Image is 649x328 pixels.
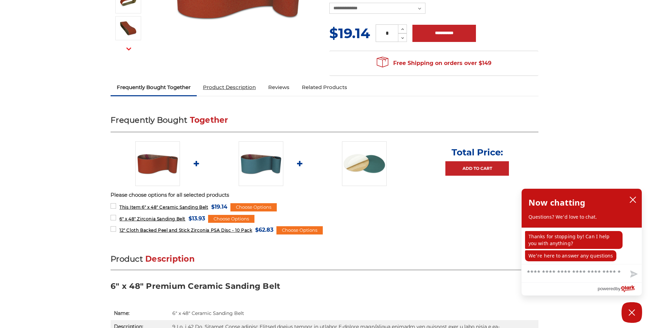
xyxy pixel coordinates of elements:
[622,302,642,323] button: Close Chatbox
[522,228,642,264] div: chat
[597,284,615,293] span: powered
[189,214,205,223] span: $13.93
[190,115,228,125] span: Together
[111,80,197,95] a: Frequently Bought Together
[119,228,252,233] span: 12" Cloth Backed Peel and Stick Zirconia PSA Disc - 10 Pack
[528,214,635,220] p: Questions? We'd love to chat.
[276,226,323,234] div: Choose Options
[528,196,585,209] h2: Now chatting
[230,203,277,211] div: Choose Options
[114,310,129,316] strong: Name:
[121,42,137,56] button: Next
[119,205,208,210] span: 6" x 48" Ceramic Sanding Belt
[119,20,137,37] img: 6" x 48" Sanding Belt - Cer
[525,231,623,249] p: Thanks for stopping by! Can I help you with anything?
[262,80,296,95] a: Reviews
[119,205,142,210] strong: This Item:
[111,115,187,125] span: Frequently Bought
[452,147,503,158] p: Total Price:
[111,191,538,199] p: Please choose options for all selected products
[255,225,273,234] span: $62.83
[111,254,143,264] span: Product
[211,202,227,211] span: $19.14
[169,307,538,320] td: 6" x 48" Ceramic Sanding Belt
[597,283,642,295] a: Powered by Olark
[329,25,370,42] span: $19.14
[145,254,195,264] span: Description
[296,80,353,95] a: Related Products
[525,250,616,261] p: We're here to answer any questions
[119,216,185,221] span: 6" x 48" Zirconia Sanding Belt
[625,266,642,282] button: Send message
[197,80,262,95] a: Product Description
[521,188,642,296] div: olark chatbox
[111,281,538,296] h3: 6" x 48" Premium Ceramic Sanding Belt
[377,56,491,70] span: Free Shipping on orders over $149
[135,141,180,186] img: 6" x 48" Ceramic Sanding Belt
[208,215,254,223] div: Choose Options
[627,195,638,205] button: close chatbox
[616,284,620,293] span: by
[445,161,509,176] a: Add to Cart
